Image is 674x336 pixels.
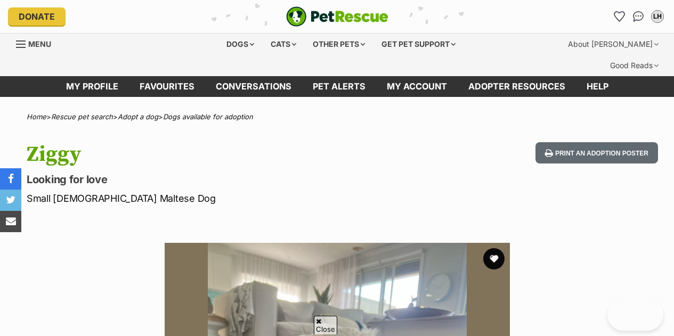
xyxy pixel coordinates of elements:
[314,316,337,334] span: Close
[27,142,412,167] h1: Ziggy
[376,76,458,97] a: My account
[51,112,113,121] a: Rescue pet search
[286,6,388,27] img: logo-e224e6f780fb5917bec1dbf3a21bbac754714ae5b6737aabdf751b685950b380.svg
[27,172,412,187] p: Looking for love
[205,76,302,97] a: conversations
[603,55,666,76] div: Good Reads
[576,76,619,97] a: Help
[27,112,46,121] a: Home
[652,11,663,22] div: LH
[630,8,647,25] a: Conversations
[163,112,253,121] a: Dogs available for adoption
[483,248,505,269] button: favourite
[55,76,129,97] a: My profile
[8,7,66,26] a: Donate
[263,34,304,55] div: Cats
[286,6,388,27] a: PetRescue
[28,39,51,48] span: Menu
[305,34,372,55] div: Other pets
[16,34,59,53] a: Menu
[611,8,666,25] ul: Account quick links
[118,112,158,121] a: Adopt a dog
[535,142,658,164] button: Print an adoption poster
[374,34,463,55] div: Get pet support
[129,76,205,97] a: Favourites
[302,76,376,97] a: Pet alerts
[458,76,576,97] a: Adopter resources
[633,11,644,22] img: chat-41dd97257d64d25036548639549fe6c8038ab92f7586957e7f3b1b290dea8141.svg
[561,34,666,55] div: About [PERSON_NAME]
[607,299,663,331] iframe: Help Scout Beacon - Open
[27,191,412,206] p: Small [DEMOGRAPHIC_DATA] Maltese Dog
[649,8,666,25] button: My account
[219,34,262,55] div: Dogs
[611,8,628,25] a: Favourites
